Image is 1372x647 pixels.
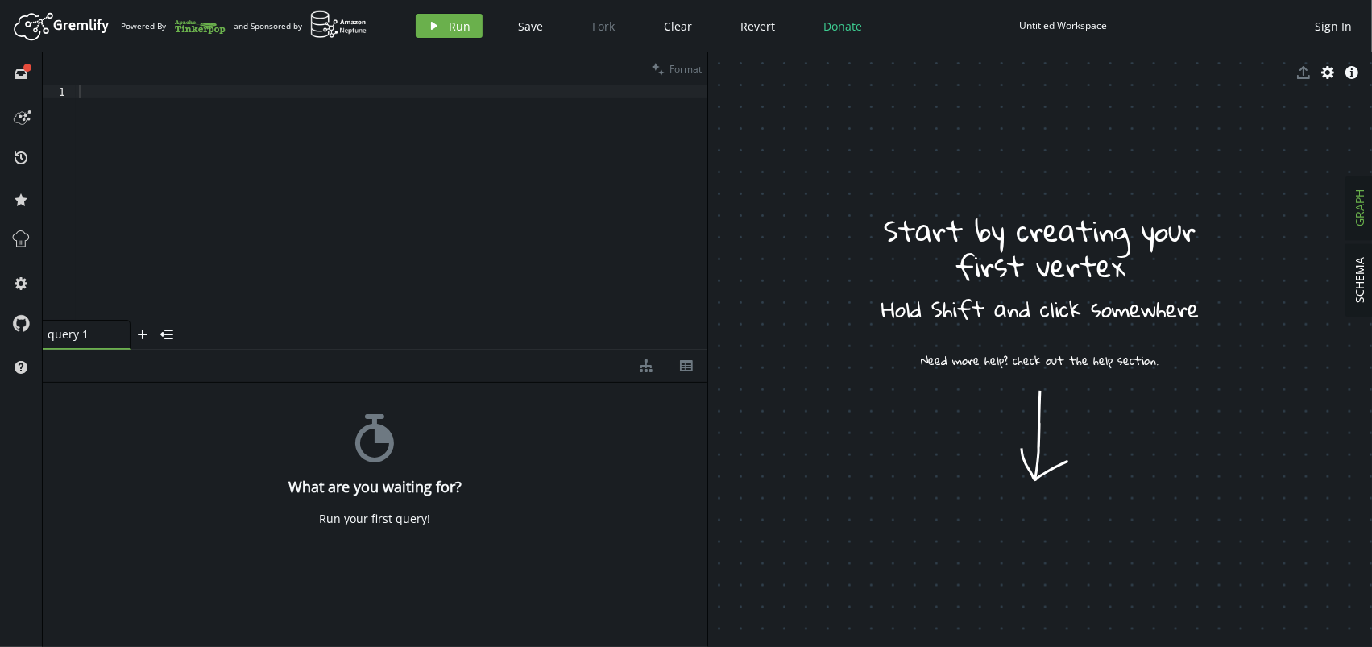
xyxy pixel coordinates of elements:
div: Run your first query! [319,512,430,526]
span: GRAPH [1353,190,1368,227]
button: Save [507,14,556,38]
span: SCHEMA [1353,258,1368,304]
button: Run [416,14,483,38]
button: Fork [580,14,628,38]
button: Revert [729,14,788,38]
span: Fork [593,19,616,34]
span: Clear [665,19,693,34]
button: Clear [653,14,705,38]
span: Format [670,62,703,76]
button: Format [647,52,707,85]
div: 1 [43,85,76,98]
span: Donate [824,19,863,34]
div: Untitled Workspace [1020,19,1108,31]
button: Donate [812,14,875,38]
span: Run [449,19,470,34]
button: Sign In [1307,14,1360,38]
h4: What are you waiting for? [288,479,462,496]
span: Revert [741,19,776,34]
span: Save [519,19,544,34]
div: and Sponsored by [234,10,367,41]
span: Sign In [1315,19,1352,34]
div: Powered By [121,12,226,40]
img: AWS Neptune [310,10,367,39]
span: query 1 [48,327,112,342]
